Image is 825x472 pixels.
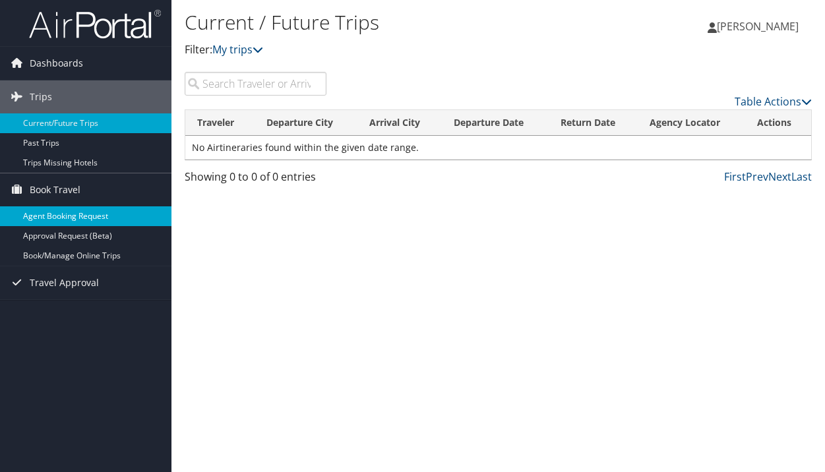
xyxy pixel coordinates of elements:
[185,136,811,160] td: No Airtineraries found within the given date range.
[768,169,791,184] a: Next
[708,7,812,46] a: [PERSON_NAME]
[638,110,745,136] th: Agency Locator: activate to sort column ascending
[30,47,83,80] span: Dashboards
[29,9,161,40] img: airportal-logo.png
[791,169,812,184] a: Last
[255,110,357,136] th: Departure City: activate to sort column ascending
[185,9,603,36] h1: Current / Future Trips
[185,42,603,59] p: Filter:
[212,42,263,57] a: My trips
[724,169,746,184] a: First
[735,94,812,109] a: Table Actions
[185,110,255,136] th: Traveler: activate to sort column ascending
[745,110,811,136] th: Actions
[549,110,638,136] th: Return Date: activate to sort column ascending
[30,173,80,206] span: Book Travel
[717,19,799,34] span: [PERSON_NAME]
[30,266,99,299] span: Travel Approval
[357,110,443,136] th: Arrival City: activate to sort column ascending
[442,110,549,136] th: Departure Date: activate to sort column descending
[185,72,326,96] input: Search Traveler or Arrival City
[746,169,768,184] a: Prev
[185,169,326,191] div: Showing 0 to 0 of 0 entries
[30,80,52,113] span: Trips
